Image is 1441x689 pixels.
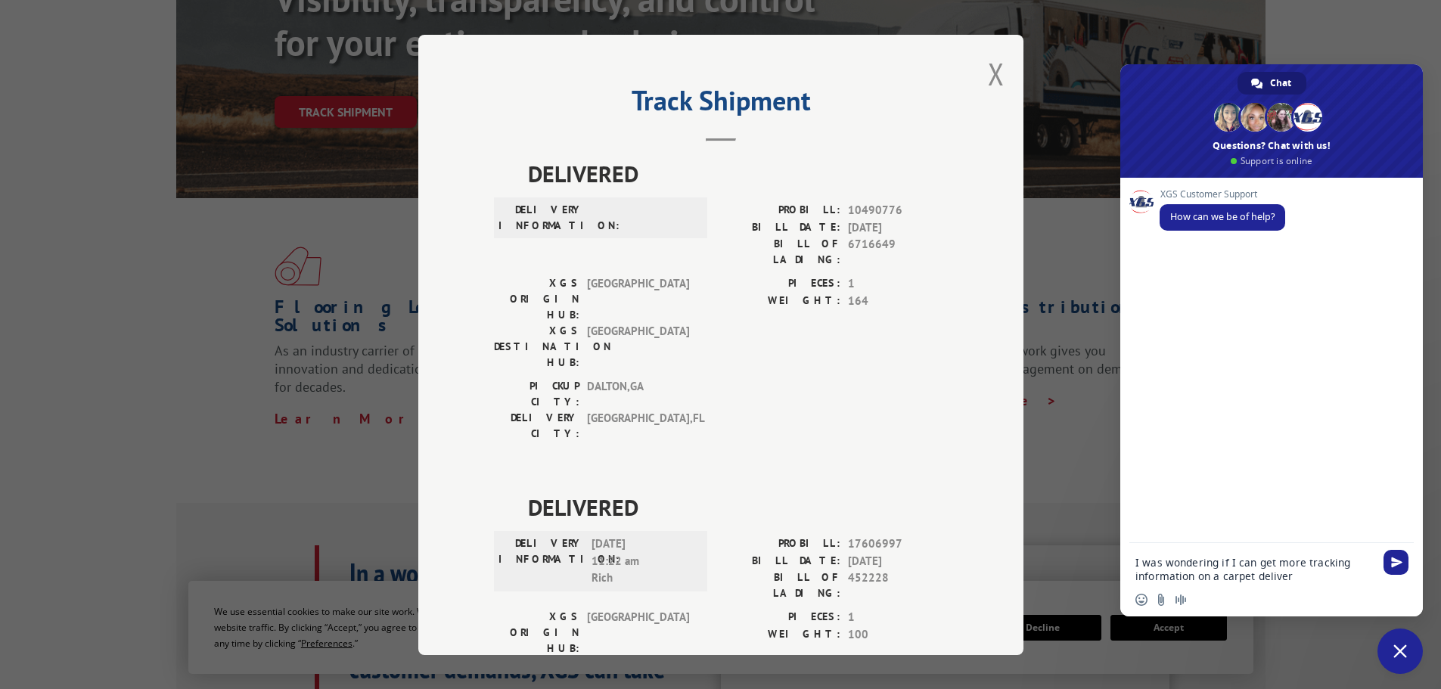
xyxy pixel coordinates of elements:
div: Chat [1238,72,1306,95]
span: 100 [848,625,948,643]
span: Audio message [1175,594,1187,606]
span: Send a file [1155,594,1167,606]
button: Close modal [988,54,1005,94]
label: DELIVERY INFORMATION: [498,202,584,234]
label: PIECES: [721,275,840,293]
span: Send [1384,550,1408,575]
span: 1 [848,609,948,626]
span: 1 [848,275,948,293]
span: XGS Customer Support [1160,189,1285,200]
label: XGS DESTINATION HUB: [494,323,579,371]
span: DALTON , GA [587,378,689,410]
span: 6716649 [848,236,948,268]
span: [DATE] 11:22 am Rich [592,535,694,587]
span: Insert an emoji [1135,594,1148,606]
label: PROBILL: [721,202,840,219]
span: 10490776 [848,202,948,219]
span: Chat [1270,72,1291,95]
label: DELIVERY INFORMATION: [498,535,584,587]
span: [GEOGRAPHIC_DATA] [587,323,689,371]
span: [GEOGRAPHIC_DATA] [587,609,689,656]
div: Close chat [1377,628,1423,674]
label: WEIGHT: [721,292,840,309]
label: PICKUP CITY: [494,378,579,410]
span: 164 [848,292,948,309]
label: DELIVERY CITY: [494,410,579,442]
label: PROBILL: [721,535,840,553]
span: [GEOGRAPHIC_DATA] [587,275,689,323]
span: DELIVERED [528,157,948,191]
label: WEIGHT: [721,625,840,643]
label: XGS ORIGIN HUB: [494,275,579,323]
textarea: Compose your message... [1135,556,1374,583]
label: BILL OF LADING: [721,570,840,601]
span: How can we be of help? [1170,210,1275,223]
span: [GEOGRAPHIC_DATA] , FL [587,410,689,442]
span: [DATE] [848,552,948,570]
span: DELIVERED [528,490,948,524]
span: 452228 [848,570,948,601]
h2: Track Shipment [494,90,948,119]
label: BILL OF LADING: [721,236,840,268]
label: BILL DATE: [721,552,840,570]
span: [DATE] [848,219,948,236]
label: PIECES: [721,609,840,626]
span: 17606997 [848,535,948,553]
label: BILL DATE: [721,219,840,236]
label: XGS ORIGIN HUB: [494,609,579,656]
